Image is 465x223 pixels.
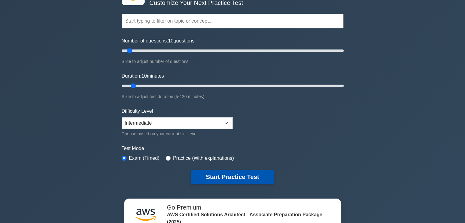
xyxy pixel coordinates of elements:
label: Number of questions: questions [122,37,194,45]
div: Slide to adjust number of questions [122,58,344,65]
label: Test Mode [122,145,344,152]
span: 10 [168,38,174,43]
span: 10 [141,73,147,79]
label: Difficulty Level [122,108,153,115]
input: Start typing to filter on topic or concept... [122,14,344,28]
div: Slide to adjust test duration (5-120 minutes) [122,93,344,100]
label: Duration: minutes [122,72,164,80]
div: Choose based on your current skill level [122,130,233,137]
label: Practice (With explanations) [173,155,234,162]
label: Exam (Timed) [129,155,160,162]
button: Start Practice Test [191,170,274,184]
